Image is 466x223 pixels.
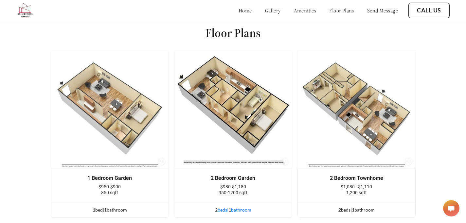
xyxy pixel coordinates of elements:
[329,7,354,14] a: floor plans
[104,207,107,213] span: 1
[99,184,121,189] span: $950-$990
[239,7,252,14] a: home
[215,207,218,213] span: 2
[101,190,118,195] span: 850 sqft
[220,184,246,189] span: $980-$1,180
[219,190,247,195] span: 950-1200 sqft
[184,175,282,181] div: 2 Bedroom Garden
[308,175,405,181] div: 2 Bedroom Townhome
[174,206,292,214] div: bed s | bathroom
[206,26,260,40] h1: Floor Plans
[61,175,159,181] div: 1 Bedroom Garden
[408,3,450,18] button: Call Us
[51,51,169,169] img: example
[367,7,398,14] a: send message
[298,206,415,214] div: bed s | bathroom
[417,7,441,14] a: Call Us
[346,190,367,195] span: 1,200 sqft
[294,7,316,14] a: amenities
[228,207,231,213] span: 1
[338,207,341,213] span: 2
[16,2,34,19] img: bv2_logo.png
[265,7,281,14] a: gallery
[174,51,292,169] img: example
[352,207,354,213] span: 1
[297,51,416,169] img: example
[51,206,169,214] div: bed | bathroom
[93,207,95,213] span: 1
[341,184,372,189] span: $1,080 - $1,110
